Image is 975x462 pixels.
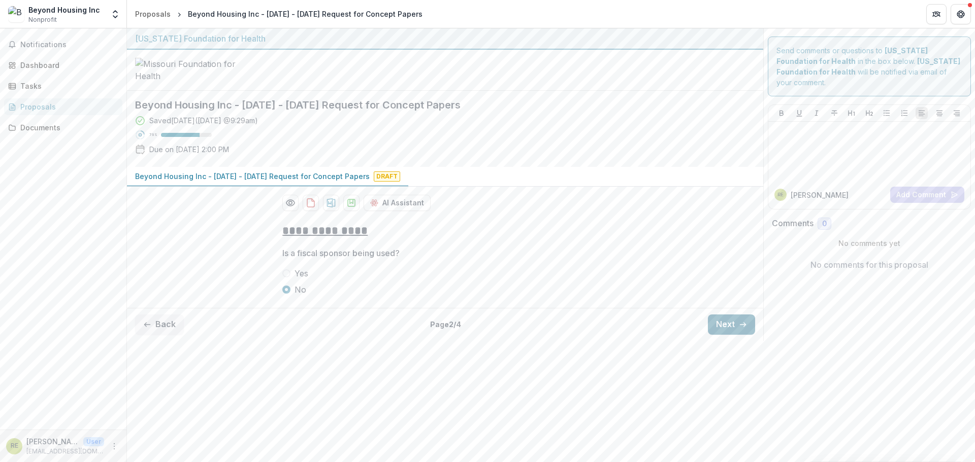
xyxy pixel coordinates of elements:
button: Bullet List [881,107,893,119]
a: Documents [4,119,122,136]
button: AI Assistant [364,195,431,211]
button: Notifications [4,37,122,53]
span: Notifications [20,41,118,49]
span: Yes [295,267,308,279]
button: Bold [775,107,788,119]
div: Beyond Housing Inc [28,5,100,15]
a: Tasks [4,78,122,94]
button: Align Right [951,107,963,119]
span: No [295,283,306,296]
button: Preview 63638ec1-1f27-4021-af09-7bc65e6bce8b-0.pdf [282,195,299,211]
p: No comments yet [772,238,967,248]
div: [US_STATE] Foundation for Health [135,32,755,45]
button: Align Left [916,107,928,119]
button: Heading 1 [846,107,858,119]
button: download-proposal [343,195,360,211]
p: [EMAIL_ADDRESS][DOMAIN_NAME] [26,447,104,456]
nav: breadcrumb [131,7,427,21]
button: download-proposal [323,195,339,211]
span: 0 [822,220,827,228]
div: Documents [20,122,114,133]
button: Back [135,314,184,335]
button: Italicize [810,107,823,119]
button: Get Help [951,4,971,24]
p: [PERSON_NAME] [26,436,79,447]
div: Dashboard [20,60,114,70]
p: 76 % [149,131,157,138]
button: Partners [926,4,947,24]
h2: Comments [772,219,814,228]
a: Proposals [4,98,122,115]
a: Dashboard [4,57,122,74]
button: Strike [828,107,840,119]
button: Next [708,314,755,335]
button: More [108,440,120,452]
img: Missouri Foundation for Health [135,58,237,82]
img: Beyond Housing Inc [8,6,24,22]
div: Beyond Housing Inc - [DATE] - [DATE] Request for Concept Papers [188,9,422,19]
p: [PERSON_NAME] [791,190,849,200]
span: Nonprofit [28,15,57,24]
button: Ordered List [898,107,911,119]
p: Is a fiscal sponsor being used? [282,247,400,259]
div: Send comments or questions to in the box below. will be notified via email of your comment. [768,37,971,96]
button: Align Center [933,107,946,119]
p: Due on [DATE] 2:00 PM [149,144,229,155]
button: download-proposal [303,195,319,211]
h2: Beyond Housing Inc - [DATE] - [DATE] Request for Concept Papers [135,99,739,111]
span: Draft [374,171,400,182]
div: Proposals [135,9,171,19]
div: Tasks [20,81,114,91]
button: Add Comment [890,187,964,203]
p: No comments for this proposal [810,259,928,271]
div: Proposals [20,101,114,112]
a: Proposals [131,7,175,21]
div: Rachel Evans [11,443,18,449]
button: Heading 2 [863,107,875,119]
button: Open entity switcher [108,4,122,24]
div: Saved [DATE] ( [DATE] @ 9:29am ) [149,115,258,126]
p: Page 2 / 4 [430,319,461,330]
p: User [83,437,104,446]
button: Underline [793,107,805,119]
p: Beyond Housing Inc - [DATE] - [DATE] Request for Concept Papers [135,171,370,182]
div: Rachel Evans [777,192,784,197]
